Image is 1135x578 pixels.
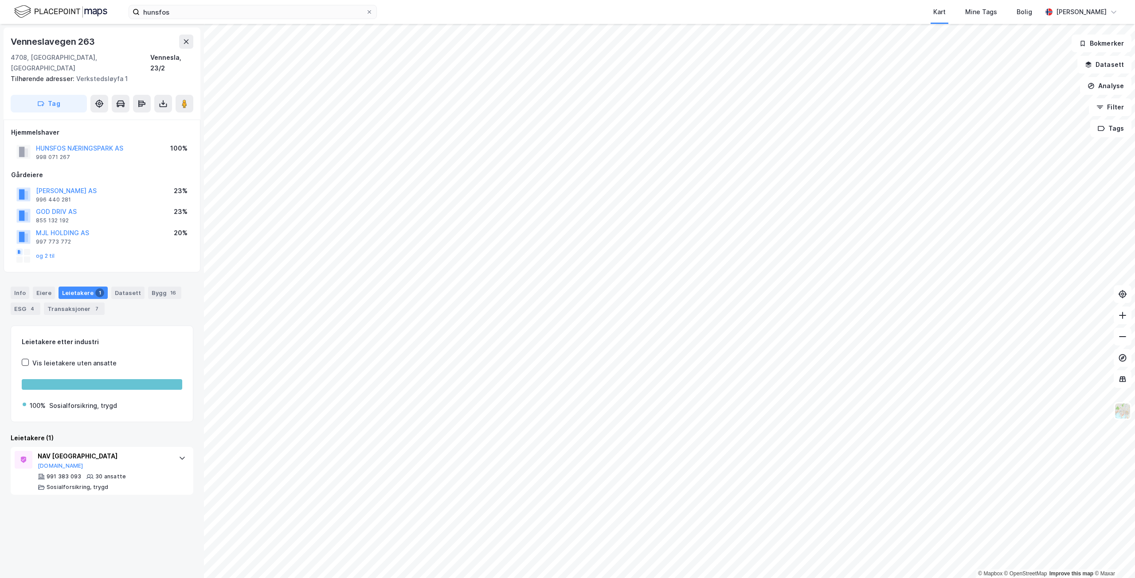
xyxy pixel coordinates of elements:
[933,7,946,17] div: Kart
[11,35,97,49] div: Venneslavegen 263
[168,288,178,297] div: 16
[11,52,150,74] div: 4708, [GEOGRAPHIC_DATA], [GEOGRAPHIC_DATA]
[170,143,188,154] div: 100%
[32,358,117,369] div: Vis leietakere uten ansatte
[11,170,193,180] div: Gårdeiere
[36,154,70,161] div: 998 071 267
[95,473,126,480] div: 30 ansatte
[174,186,188,196] div: 23%
[11,75,76,82] span: Tilhørende adresser:
[44,303,105,315] div: Transaksjoner
[174,228,188,238] div: 20%
[36,217,69,224] div: 855 132 192
[1090,120,1131,137] button: Tags
[1114,403,1131,419] img: Z
[11,95,87,112] button: Tag
[1049,570,1093,577] a: Improve this map
[111,287,145,299] div: Datasett
[1091,535,1135,578] div: Kontrollprogram for chat
[49,400,117,411] div: Sosialforsikring, trygd
[1017,7,1032,17] div: Bolig
[22,337,182,347] div: Leietakere etter industri
[95,288,104,297] div: 1
[1056,7,1107,17] div: [PERSON_NAME]
[36,238,71,245] div: 997 773 772
[11,74,186,84] div: Verkstedsløyfa 1
[47,484,109,491] div: Sosialforsikring, trygd
[140,5,366,19] input: Søk på adresse, matrikkel, gårdeiere, leietakere eller personer
[148,287,181,299] div: Bygg
[33,287,55,299] div: Eiere
[92,304,101,313] div: 7
[38,462,83,469] button: [DOMAIN_NAME]
[1080,77,1131,95] button: Analyse
[150,52,193,74] div: Vennesla, 23/2
[1072,35,1131,52] button: Bokmerker
[174,206,188,217] div: 23%
[28,304,37,313] div: 4
[11,287,29,299] div: Info
[1091,535,1135,578] iframe: Chat Widget
[14,4,107,19] img: logo.f888ab2527a4732fd821a326f86c7f29.svg
[11,127,193,138] div: Hjemmelshaver
[11,303,40,315] div: ESG
[59,287,108,299] div: Leietakere
[30,400,46,411] div: 100%
[38,451,170,462] div: NAV [GEOGRAPHIC_DATA]
[978,570,1002,577] a: Mapbox
[47,473,81,480] div: 991 383 093
[965,7,997,17] div: Mine Tags
[1004,570,1047,577] a: OpenStreetMap
[1089,98,1131,116] button: Filter
[11,433,193,443] div: Leietakere (1)
[36,196,71,203] div: 996 440 281
[1077,56,1131,74] button: Datasett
